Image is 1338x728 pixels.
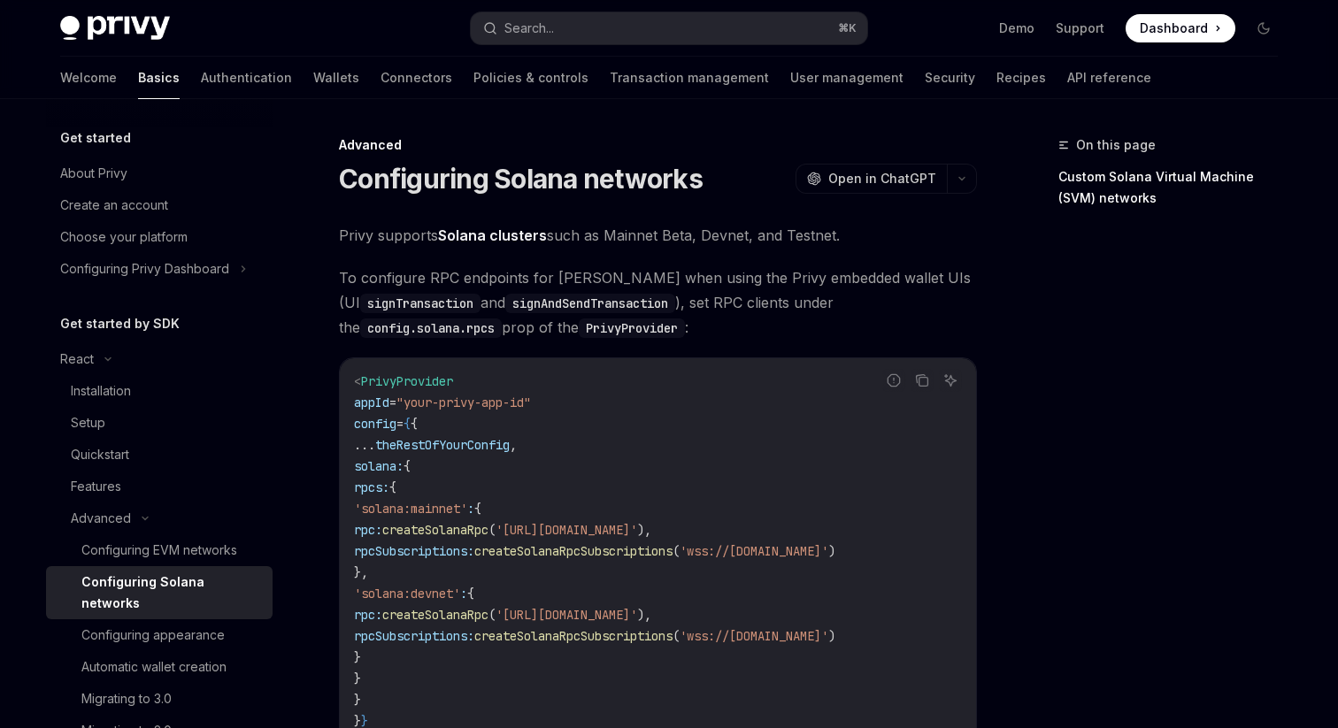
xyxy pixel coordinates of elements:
span: "your-privy-app-id" [396,395,531,410]
span: Open in ChatGPT [828,170,936,188]
span: config [354,416,396,432]
a: Dashboard [1126,14,1235,42]
a: Welcome [60,57,117,99]
img: dark logo [60,16,170,41]
span: { [474,501,481,517]
span: { [411,416,418,432]
span: theRestOfYourConfig [375,437,510,453]
div: Configuring EVM networks [81,540,237,561]
button: Ask AI [939,369,962,392]
div: Create an account [60,195,168,216]
a: Solana clusters [438,226,547,245]
h5: Get started [60,127,131,149]
h5: Get started by SDK [60,313,180,334]
span: createSolanaRpcSubscriptions [474,543,673,559]
h1: Configuring Solana networks [339,163,703,195]
a: About Privy [46,157,273,189]
span: { [467,586,474,602]
a: Features [46,471,273,502]
span: { [389,479,396,495]
a: Configuring appearance [46,619,273,651]
span: rpcSubscriptions: [354,628,474,644]
button: Search...⌘K [471,12,867,44]
div: React [60,349,94,370]
span: ⌘ K [838,21,857,35]
a: Support [1056,19,1104,37]
a: Setup [46,407,273,439]
a: Quickstart [46,439,273,471]
div: About Privy [60,163,127,184]
a: User management [790,57,904,99]
span: '[URL][DOMAIN_NAME]' [496,607,637,623]
div: Automatic wallet creation [81,656,227,678]
button: Report incorrect code [882,369,905,392]
a: API reference [1067,57,1151,99]
span: createSolanaRpcSubscriptions [474,628,673,644]
span: ), [637,522,651,538]
a: Create an account [46,189,273,221]
span: createSolanaRpc [382,522,488,538]
div: Configuring Solana networks [81,571,262,614]
button: Open in ChatGPT [796,164,947,194]
span: ( [673,543,680,559]
a: Basics [138,57,180,99]
code: signAndSendTransaction [505,294,675,313]
span: On this page [1076,134,1156,156]
a: Demo [999,19,1034,37]
div: Migrating to 3.0 [81,688,172,709]
a: Authentication [201,57,292,99]
span: rpc: [354,522,382,538]
span: rpcSubscriptions: [354,543,474,559]
a: Migrating to 3.0 [46,683,273,715]
code: signTransaction [360,294,481,313]
span: 'wss://[DOMAIN_NAME]' [680,628,828,644]
span: < [354,373,361,389]
span: : [467,501,474,517]
span: ( [488,607,496,623]
a: Transaction management [610,57,769,99]
span: '[URL][DOMAIN_NAME]' [496,522,637,538]
div: Quickstart [71,444,129,465]
div: Configuring appearance [81,625,225,646]
a: Wallets [313,57,359,99]
span: { [404,458,411,474]
span: ... [354,437,375,453]
span: solana: [354,458,404,474]
a: Automatic wallet creation [46,651,273,683]
a: Connectors [381,57,452,99]
div: Configuring Privy Dashboard [60,258,229,280]
span: appId [354,395,389,410]
span: 'wss://[DOMAIN_NAME]' [680,543,828,559]
a: Security [925,57,975,99]
button: Copy the contents from the code block [911,369,934,392]
span: : [460,586,467,602]
a: Choose your platform [46,221,273,253]
div: Choose your platform [60,226,188,248]
span: createSolanaRpc [382,607,488,623]
span: ), [637,607,651,623]
span: } [354,649,361,665]
span: Dashboard [1140,19,1208,37]
span: To configure RPC endpoints for [PERSON_NAME] when using the Privy embedded wallet UIs (UI and ), ... [339,265,977,340]
code: config.solana.rpcs [360,318,502,338]
span: , [510,437,517,453]
span: = [389,395,396,410]
span: rpcs: [354,479,389,495]
a: Configuring Solana networks [46,566,273,619]
code: PrivyProvider [579,318,685,338]
span: rpc: [354,607,382,623]
span: 'solana:mainnet' [354,501,467,517]
a: Configuring EVM networks [46,534,273,566]
span: { [404,416,411,432]
span: ) [828,628,835,644]
a: Custom Solana Virtual Machine (SVM) networks [1058,163,1292,212]
a: Recipes [996,57,1046,99]
div: Setup [71,412,105,433]
a: Policies & controls [473,57,588,99]
span: ) [828,543,835,559]
span: }, [354,564,368,580]
span: ( [673,628,680,644]
div: Advanced [71,508,131,529]
a: Installation [46,375,273,407]
div: Search... [504,18,554,39]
